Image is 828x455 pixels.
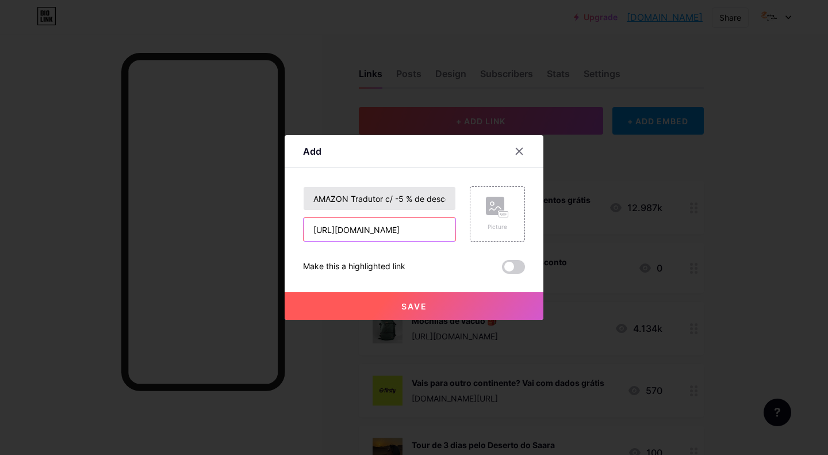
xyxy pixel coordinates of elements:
[285,292,543,320] button: Save
[303,260,405,274] div: Make this a highlighted link
[303,144,321,158] div: Add
[304,187,455,210] input: Title
[304,218,455,241] input: URL
[486,223,509,231] div: Picture
[401,301,427,311] span: Save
